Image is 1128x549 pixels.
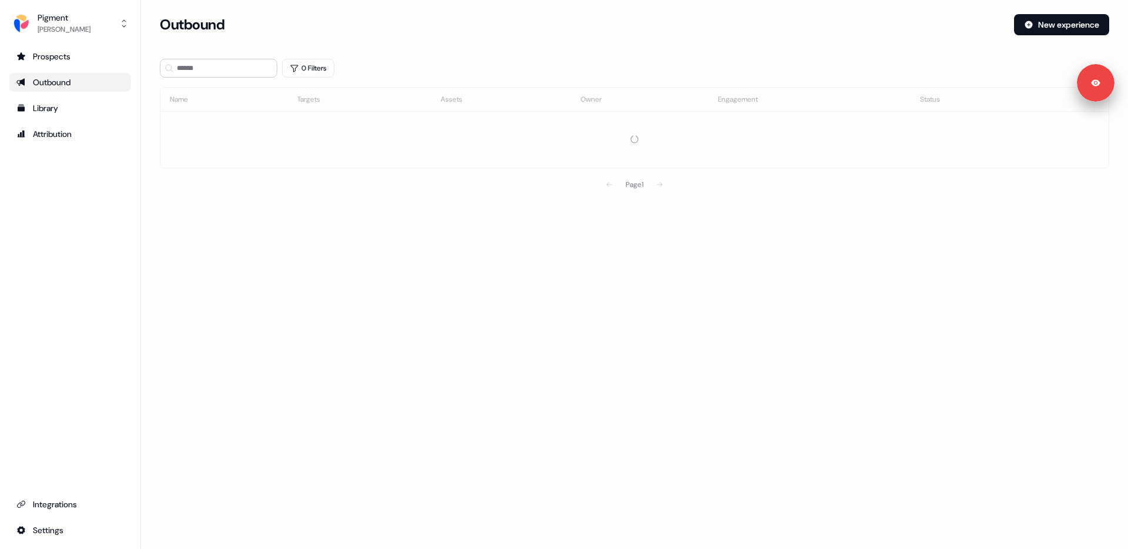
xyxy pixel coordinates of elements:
[9,521,131,540] a: Go to integrations
[38,12,90,24] div: Pigment
[16,498,124,510] div: Integrations
[9,73,131,92] a: Go to outbound experience
[160,16,224,34] h3: Outbound
[9,495,131,514] a: Go to integrations
[16,128,124,140] div: Attribution
[9,125,131,143] a: Go to attribution
[9,47,131,66] a: Go to prospects
[16,51,124,62] div: Prospects
[38,24,90,35] div: [PERSON_NAME]
[9,9,131,38] button: Pigment[PERSON_NAME]
[16,76,124,88] div: Outbound
[16,524,124,536] div: Settings
[16,102,124,114] div: Library
[1014,14,1109,35] button: New experience
[9,99,131,118] a: Go to templates
[282,59,334,78] button: 0 Filters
